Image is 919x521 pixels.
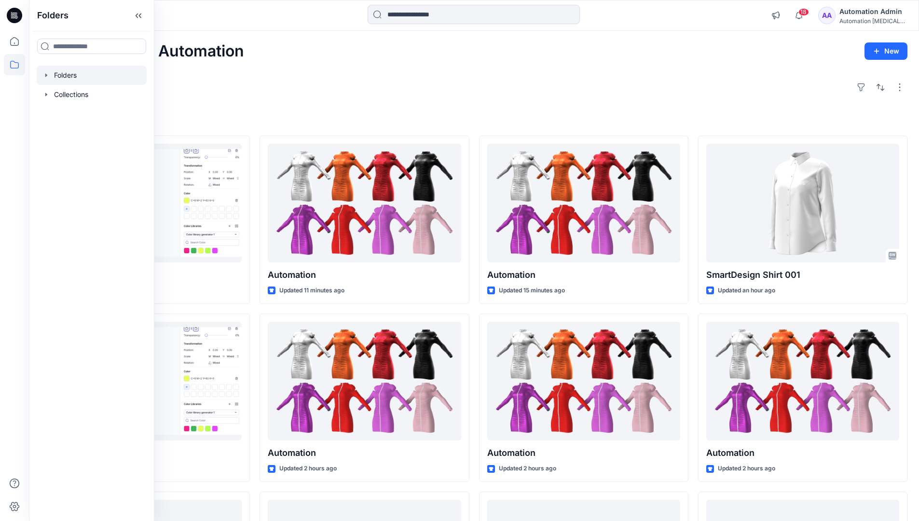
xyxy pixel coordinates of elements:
[864,42,907,60] button: New
[268,322,461,441] a: Automation
[839,6,907,17] div: Automation Admin
[706,144,899,263] a: SmartDesign Shirt 001
[706,322,899,441] a: Automation
[798,8,809,16] span: 18
[268,144,461,263] a: Automation
[41,114,907,126] h4: Styles
[487,144,680,263] a: Automation
[718,286,775,296] p: Updated an hour ago
[279,286,344,296] p: Updated 11 minutes ago
[268,268,461,282] p: Automation
[499,464,556,474] p: Updated 2 hours ago
[706,268,899,282] p: SmartDesign Shirt 001
[818,7,836,24] div: AA
[268,446,461,460] p: Automation
[839,17,907,25] div: Automation [MEDICAL_DATA]...
[279,464,337,474] p: Updated 2 hours ago
[487,446,680,460] p: Automation
[487,268,680,282] p: Automation
[499,286,565,296] p: Updated 15 minutes ago
[718,464,775,474] p: Updated 2 hours ago
[487,322,680,441] a: Automation
[706,446,899,460] p: Automation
